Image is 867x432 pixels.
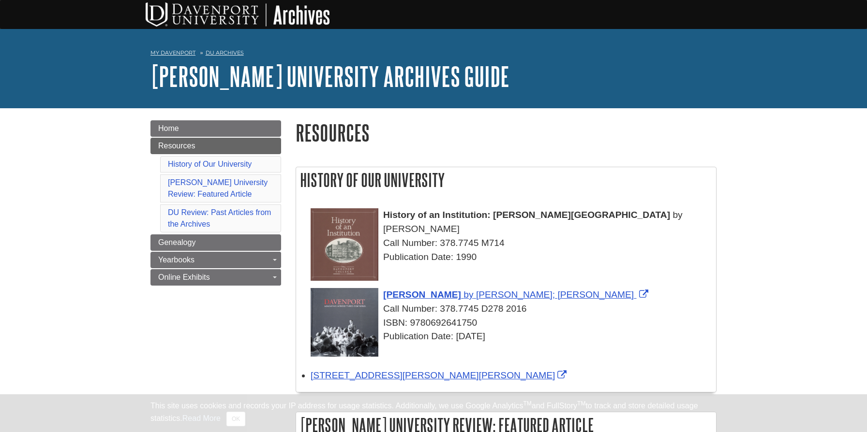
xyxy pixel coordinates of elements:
span: Genealogy [158,238,195,246]
a: Genealogy [150,234,281,251]
div: This site uses cookies and records your IP address for usage statistics. Additionally, we use Goo... [150,400,717,426]
span: [PERSON_NAME] [383,289,461,300]
nav: breadcrumb [150,46,717,62]
div: Guide Page Menu [150,120,281,286]
div: Publication Date: 1990 [311,250,711,264]
a: History of Our University [168,160,252,168]
a: My Davenport [150,49,195,57]
a: Link opens in new window [383,289,651,300]
a: Yearbooks [150,252,281,268]
span: Yearbooks [158,256,194,264]
div: ISBN: 9780692641750 [311,316,711,330]
div: Publication Date: [DATE] [311,330,711,344]
a: Read More [182,414,221,422]
a: Home [150,120,281,137]
h2: History of Our University [296,167,716,193]
a: Resources [150,138,281,154]
h1: Resources [296,120,717,145]
a: DU Archives [206,49,244,56]
img: DU Archives [146,2,329,27]
div: Call Number: 378.7745 M714 [311,236,711,250]
div: Call Number: 378.7745 D278 2016 [311,302,711,316]
span: Home [158,124,179,132]
a: [PERSON_NAME] University Archives Guide [150,61,509,91]
button: Close [226,412,245,426]
span: Online Exhibits [158,273,210,281]
a: Online Exhibits [150,269,281,286]
span: History of an Institution: [PERSON_NAME][GEOGRAPHIC_DATA] [383,210,670,220]
a: [PERSON_NAME] University Review: Featured Article [168,178,268,198]
a: Link opens in new window [311,370,569,380]
span: by [673,210,682,220]
span: [PERSON_NAME]; [PERSON_NAME] [476,289,634,300]
a: DU Review: Past Articles from the Archives [168,208,271,228]
span: Resources [158,142,195,150]
span: [PERSON_NAME] [383,224,460,234]
span: by [463,289,473,300]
